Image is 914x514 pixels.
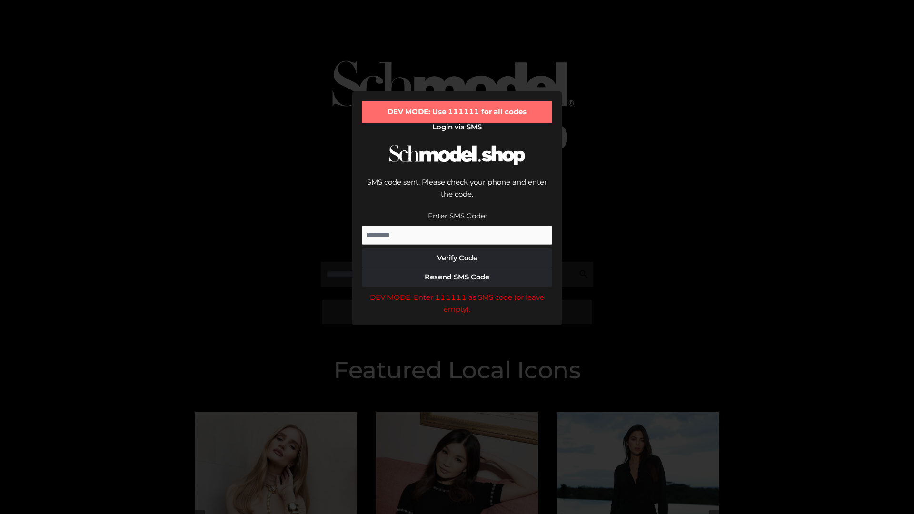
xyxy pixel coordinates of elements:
[386,136,528,174] img: Schmodel Logo
[362,291,552,316] div: DEV MODE: Enter 111111 as SMS code (or leave empty).
[362,248,552,267] button: Verify Code
[362,176,552,210] div: SMS code sent. Please check your phone and enter the code.
[428,211,487,220] label: Enter SMS Code:
[362,267,552,287] button: Resend SMS Code
[362,101,552,123] div: DEV MODE: Use 111111 for all codes
[362,123,552,131] h2: Login via SMS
